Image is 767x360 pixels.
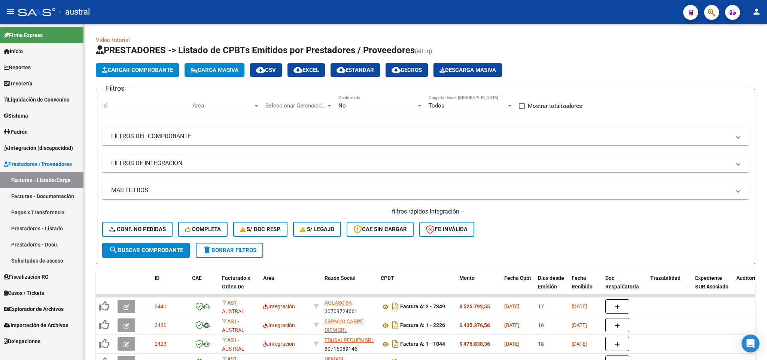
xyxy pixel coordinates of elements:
[4,96,69,104] span: Liquidación de Convenios
[426,226,468,233] span: FC Inválida
[263,322,295,328] span: Integración
[260,270,311,303] datatable-header-cell: Area
[4,337,40,345] span: Delegaciones
[605,275,639,290] span: Doc Respaldatoria
[185,63,244,77] button: Carga Masiva
[504,275,531,281] span: Fecha Cpbt
[400,323,445,329] strong: Factura A: 1 - 2226
[459,322,490,328] strong: $ 435.376,56
[250,63,282,77] button: CSV
[4,47,23,55] span: Inicio
[222,318,253,342] span: AS1 - AUSTRAL SALUD RNAS
[392,65,401,74] mat-icon: cloud_download
[4,79,33,88] span: Tesorería
[433,63,502,77] app-download-masive: Descarga masiva de comprobantes (adjuntos)
[538,322,544,328] span: 16
[111,159,731,167] mat-panel-title: FILTROS DE INTEGRACION
[322,270,378,303] datatable-header-cell: Razón Social
[433,63,502,77] button: Descarga Masiva
[109,245,118,254] mat-icon: search
[650,275,681,281] span: Trazabilidad
[6,7,15,16] mat-icon: menu
[337,67,374,73] span: Estandar
[692,270,733,303] datatable-header-cell: Expediente SUR Asociado
[504,303,520,309] span: [DATE]
[752,7,761,16] mat-icon: person
[219,270,260,303] datatable-header-cell: Facturado x Orden De
[96,45,415,55] span: PRESTADORES -> Listado de CPBTs Emitidos por Prestadores / Proveedores
[572,275,593,290] span: Fecha Recibido
[392,67,422,73] span: Gecros
[155,322,167,328] span: 2430
[96,63,179,77] button: Cargar Comprobante
[263,341,295,347] span: Integración
[325,318,363,333] span: ESPACIO CARPE DIEM SRL
[381,275,394,281] span: CPBT
[4,273,49,281] span: Fiscalización RG
[192,275,202,281] span: CAE
[102,181,749,199] mat-expansion-panel-header: MAS FILTROS
[203,245,211,254] mat-icon: delete
[572,322,587,328] span: [DATE]
[265,102,326,109] span: Seleccionar Gerenciador
[256,67,276,73] span: CSV
[102,154,749,172] mat-expansion-panel-header: FILTROS DE INTEGRACION
[538,341,544,347] span: 18
[152,270,189,303] datatable-header-cell: ID
[742,335,760,353] div: Open Intercom Messenger
[233,222,288,237] button: S/ Doc Resp.
[102,243,190,258] button: Buscar Comprobante
[287,63,325,77] button: EXCEL
[325,317,375,333] div: 30717056295
[459,303,490,309] strong: $ 525.792,55
[325,275,356,281] span: Razón Social
[459,341,490,347] strong: $ 475.830,36
[240,226,281,233] span: S/ Doc Resp.
[102,208,749,216] h4: - filtros rápidos Integración -
[196,243,263,258] button: Borrar Filtros
[256,65,265,74] mat-icon: cloud_download
[155,275,159,281] span: ID
[189,270,219,303] datatable-header-cell: CAE
[293,65,302,74] mat-icon: cloud_download
[415,48,432,55] span: (alt+q)
[203,247,256,254] span: Borrar Filtros
[102,222,173,237] button: Conf. no pedidas
[456,270,501,303] datatable-header-cell: Monto
[293,222,341,237] button: S/ legajo
[338,102,346,109] span: No
[390,300,400,312] i: Descargar documento
[96,37,130,43] a: Video tutorial
[102,127,749,145] mat-expansion-panel-header: FILTROS DEL COMPROBANTE
[535,270,569,303] datatable-header-cell: Días desde Emisión
[263,275,274,281] span: Area
[102,67,173,73] span: Cargar Comprobante
[337,65,346,74] mat-icon: cloud_download
[191,67,238,73] span: Carga Masiva
[178,222,228,237] button: Completa
[325,336,375,352] div: 30715089145
[59,4,90,20] span: - austral
[185,226,221,233] span: Completa
[155,303,167,309] span: 2441
[695,275,728,290] span: Expediente SUR Asociado
[386,63,428,77] button: Gecros
[429,102,444,109] span: Todos
[293,67,319,73] span: EXCEL
[111,132,731,140] mat-panel-title: FILTROS DEL COMPROBANTE
[353,226,407,233] span: CAE SIN CARGAR
[4,144,73,152] span: Integración (discapacidad)
[192,102,253,109] span: Area
[4,63,31,72] span: Reportes
[4,160,72,168] span: Prestadores / Proveedores
[647,270,692,303] datatable-header-cell: Trazabilidad
[300,226,334,233] span: S/ legajo
[439,67,496,73] span: Descarga Masiva
[4,128,28,136] span: Padrón
[4,305,64,313] span: Explorador de Archivos
[569,270,602,303] datatable-header-cell: Fecha Recibido
[263,303,295,309] span: Integración
[736,275,758,281] span: Auditoria
[222,300,253,323] span: AS1 - AUSTRAL SALUD RNAS
[325,299,375,314] div: 30709724661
